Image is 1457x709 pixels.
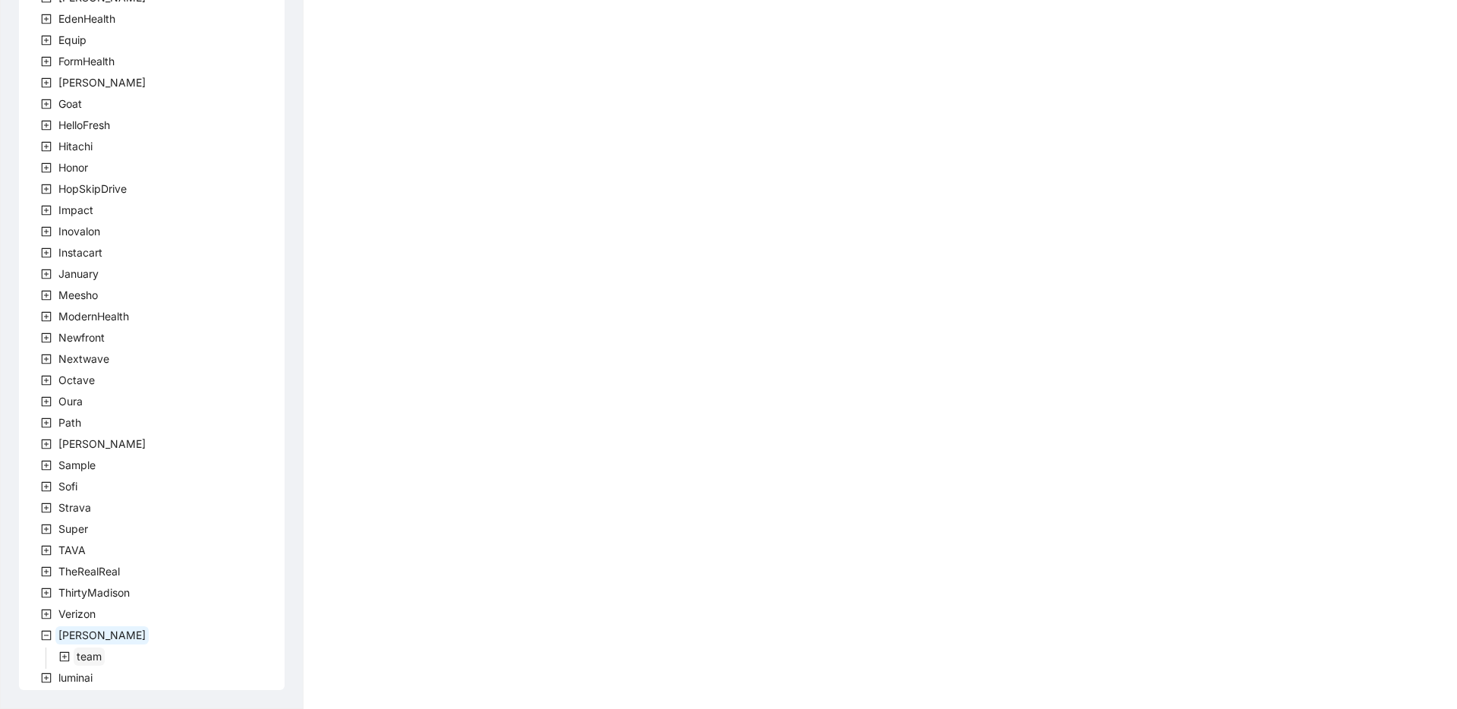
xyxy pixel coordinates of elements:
[55,520,91,538] span: Super
[41,630,52,641] span: minus-square
[41,269,52,279] span: plus-square
[55,499,94,517] span: Strava
[58,140,93,153] span: Hitachi
[58,458,96,471] span: Sample
[41,524,52,534] span: plus-square
[55,541,89,559] span: TAVA
[55,371,98,389] span: Octave
[55,180,130,198] span: HopSkipDrive
[41,588,52,598] span: plus-square
[58,225,100,238] span: Inovalon
[41,311,52,322] span: plus-square
[58,55,115,68] span: FormHealth
[58,33,87,46] span: Equip
[55,116,113,134] span: HelloFresh
[41,503,52,513] span: plus-square
[58,437,146,450] span: [PERSON_NAME]
[55,350,112,368] span: Nextwave
[55,626,149,644] span: Virta
[59,651,70,662] span: plus-square
[55,244,105,262] span: Instacart
[55,137,96,156] span: Hitachi
[58,203,93,216] span: Impact
[58,76,146,89] span: [PERSON_NAME]
[55,74,149,92] span: Garner
[58,161,88,174] span: Honor
[41,375,52,386] span: plus-square
[55,605,99,623] span: Verizon
[58,629,146,641] span: [PERSON_NAME]
[41,99,52,109] span: plus-square
[41,481,52,492] span: plus-square
[41,14,52,24] span: plus-square
[55,222,103,241] span: Inovalon
[58,331,105,344] span: Newfront
[58,395,83,408] span: Oura
[55,159,91,177] span: Honor
[41,35,52,46] span: plus-square
[55,286,101,304] span: Meesho
[41,120,52,131] span: plus-square
[55,584,133,602] span: ThirtyMadison
[58,586,130,599] span: ThirtyMadison
[58,565,120,578] span: TheRealReal
[41,184,52,194] span: plus-square
[55,562,123,581] span: TheRealReal
[55,456,99,474] span: Sample
[55,669,96,687] span: luminai
[58,246,102,259] span: Instacart
[41,460,52,471] span: plus-square
[58,671,93,684] span: luminai
[77,650,102,663] span: team
[41,354,52,364] span: plus-square
[55,95,85,113] span: Goat
[41,566,52,577] span: plus-square
[55,414,84,432] span: Path
[55,265,102,283] span: January
[41,545,52,556] span: plus-square
[41,332,52,343] span: plus-square
[41,226,52,237] span: plus-square
[41,396,52,407] span: plus-square
[41,418,52,428] span: plus-square
[58,182,127,195] span: HopSkipDrive
[58,288,98,301] span: Meesho
[58,480,77,493] span: Sofi
[58,373,95,386] span: Octave
[58,97,82,110] span: Goat
[58,416,81,429] span: Path
[41,290,52,301] span: plus-square
[55,307,132,326] span: ModernHealth
[58,352,109,365] span: Nextwave
[58,118,110,131] span: HelloFresh
[55,477,80,496] span: Sofi
[41,673,52,683] span: plus-square
[58,267,99,280] span: January
[55,31,90,49] span: Equip
[41,141,52,152] span: plus-square
[58,522,88,535] span: Super
[55,52,118,71] span: FormHealth
[55,392,86,411] span: Oura
[58,501,91,514] span: Strava
[58,607,96,620] span: Verizon
[41,56,52,67] span: plus-square
[55,329,108,347] span: Newfront
[41,439,52,449] span: plus-square
[55,201,96,219] span: Impact
[41,609,52,619] span: plus-square
[58,310,129,323] span: ModernHealth
[58,544,86,556] span: TAVA
[41,77,52,88] span: plus-square
[41,205,52,216] span: plus-square
[55,435,149,453] span: Rothman
[55,10,118,28] span: EdenHealth
[41,162,52,173] span: plus-square
[41,247,52,258] span: plus-square
[74,648,105,666] span: team
[58,12,115,25] span: EdenHealth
